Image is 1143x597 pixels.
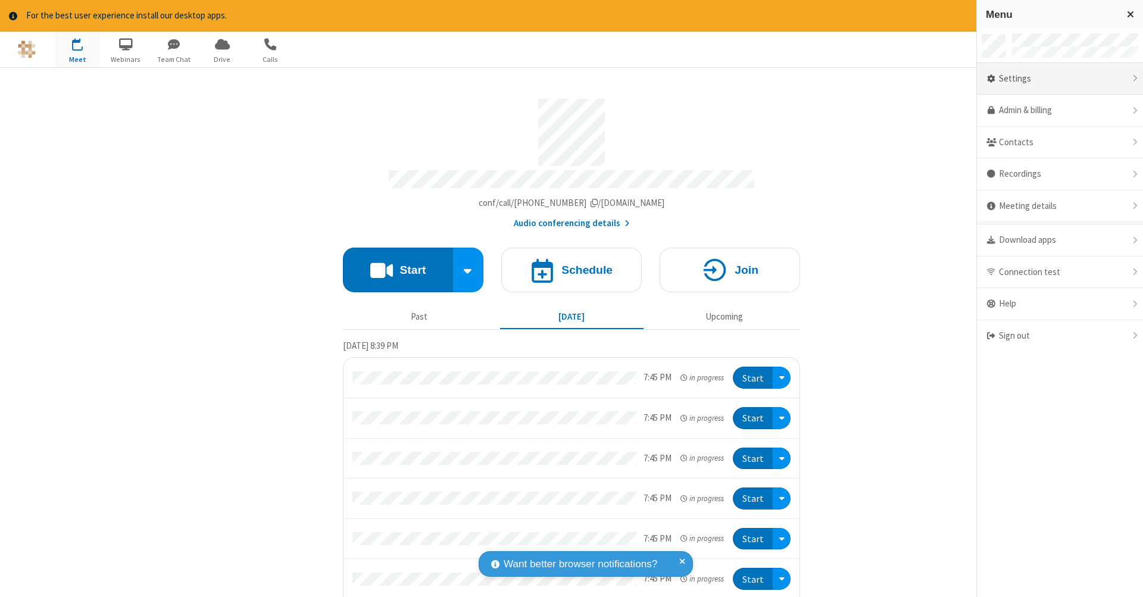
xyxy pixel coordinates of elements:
div: 7:45 PM [644,411,672,425]
div: Download apps [977,224,1143,257]
img: QA Selenium DO NOT DELETE OR CHANGE [18,40,36,58]
em: in progress [680,372,724,383]
span: Drive [200,54,245,65]
div: Connection test [977,257,1143,289]
div: Open menu [773,367,791,389]
span: Copy my meeting room link [479,197,665,208]
div: Start conference options [453,248,484,292]
em: in progress [680,452,724,464]
div: Recordings [977,158,1143,190]
div: Help [977,288,1143,320]
h4: Start [399,264,426,276]
div: Contacts [977,127,1143,159]
button: Past [348,306,491,329]
div: Meeting details [977,190,1143,223]
section: Account details [343,90,800,230]
div: 7:45 PM [644,492,672,505]
button: Start [343,248,453,292]
em: in progress [680,573,724,585]
span: Team Chat [152,54,196,65]
em: in progress [680,533,724,544]
button: Start [733,487,773,510]
button: Audio conferencing details [514,217,630,230]
div: 8 [80,38,88,47]
span: Meet [55,54,100,65]
button: Schedule [501,248,642,292]
button: [DATE] [500,306,644,329]
h3: Menu [986,9,1116,20]
button: Upcoming [652,306,796,329]
button: Copy my meeting room linkCopy my meeting room link [479,196,665,210]
div: 7:45 PM [644,371,672,385]
button: Join [660,248,800,292]
span: Calls [248,54,293,65]
div: Open menu [773,568,791,590]
em: in progress [680,493,724,504]
div: 7:45 PM [644,532,672,546]
button: Start [733,448,773,470]
div: For the best user experience install our desktop apps. [26,9,1045,23]
h4: Schedule [561,264,613,276]
h4: Join [735,264,758,276]
a: Admin & billing [977,95,1143,127]
div: Sign out [977,320,1143,352]
div: Open menu [773,407,791,429]
span: Want better browser notifications? [504,557,657,572]
div: Open menu [975,32,1143,67]
button: Start [733,407,773,429]
div: Open menu [773,528,791,550]
button: Start [733,528,773,550]
div: Open menu [773,487,791,510]
button: Start [733,367,773,389]
button: Logo [4,32,49,67]
em: in progress [680,412,724,424]
button: Start [733,568,773,590]
span: [DATE] 8:39 PM [343,340,398,351]
span: Webinars [104,54,148,65]
div: Settings [977,63,1143,95]
div: 7:45 PM [644,452,672,465]
div: Open menu [773,448,791,470]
